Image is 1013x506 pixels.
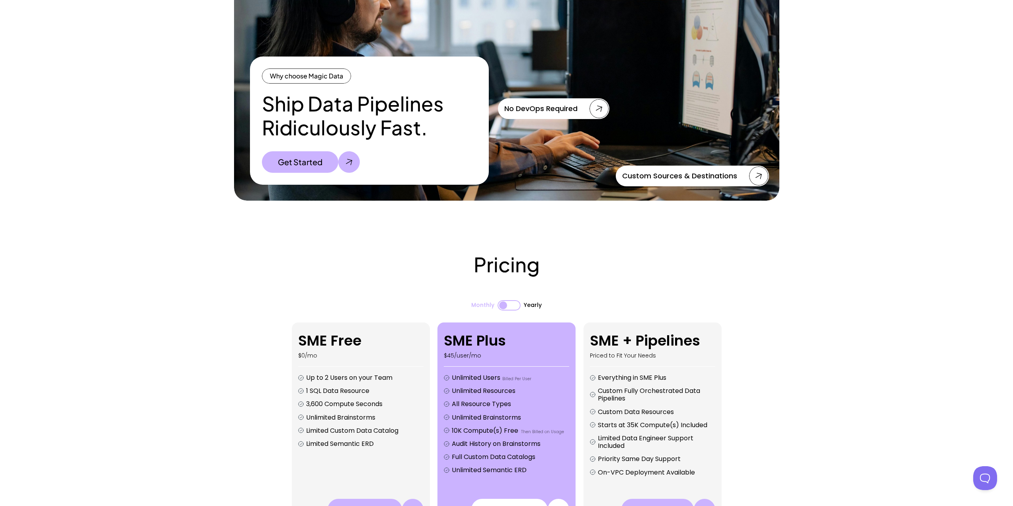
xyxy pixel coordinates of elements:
[452,453,569,461] p: Full Custom Data Catalogs
[444,332,506,349] h6: SME Plus
[306,440,374,447] p: Limited Semantic ERD
[292,252,722,276] h2: Pricing
[262,92,477,139] h2: Ship Data Pipelines Ridiculously Fast.
[298,352,317,359] p: $0/mo
[278,157,322,167] p: Get Started
[598,387,715,402] p: Custom Fully Orchestrated Data Pipelines
[598,434,715,449] p: Limited Data Engineer Support Included
[598,374,715,381] p: Everything in SME Plus
[524,301,542,309] p: Yearly
[622,171,737,181] p: Custom Sources & Destinations
[452,427,518,434] p: 10K Compute(s) Free
[306,427,424,434] p: Limited Custom Data Catalog
[270,72,343,80] p: Why choose Magic Data
[598,469,715,476] p: On-VPC Deployment Available
[452,414,569,421] p: Unlimited Brainstorms
[502,377,569,381] p: Billed Per User
[298,332,361,349] h2: SME Free
[452,400,569,408] p: All Resource Types
[973,466,997,490] iframe: Toggle Customer Support
[471,301,494,309] p: Monthly
[306,374,424,381] p: Up to 2 Users on your Team
[521,430,569,434] p: Then Billed on Usage
[598,455,715,463] p: Priority Same Day Support
[444,352,481,359] div: $45/user/mo
[306,387,424,395] p: 1 SQL Data Resource
[590,352,656,359] div: Priced to Fit Your Needs
[306,400,424,408] p: 3,600 Compute Seconds
[498,98,609,119] a: No DevOps Required
[452,440,569,447] p: Audit History on Brainstorms
[306,414,424,421] p: Unlimited Brainstorms
[598,408,715,416] p: Custom Data Resources
[616,166,769,186] a: Custom Sources & Destinations
[504,104,578,113] p: No DevOps Required
[452,387,569,395] p: Unlimited Resources
[452,374,500,381] p: Unlimited Users
[452,466,527,474] p: Unlimited Semantic ERD
[590,332,700,349] h6: SME + Pipelines
[598,421,715,429] p: Starts at 35K Compute(s) Included
[262,151,360,173] a: Get Started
